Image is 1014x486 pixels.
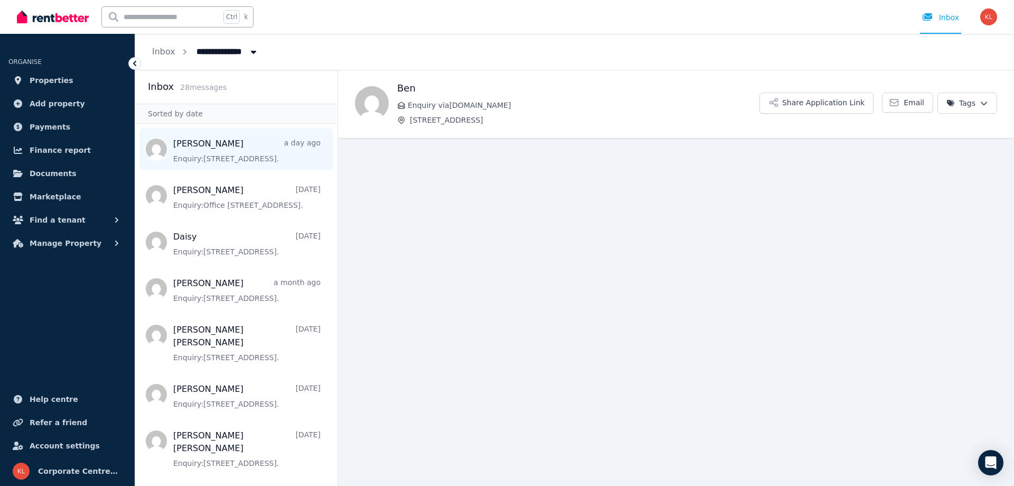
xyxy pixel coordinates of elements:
[30,74,73,87] span: Properties
[180,83,227,91] span: 28 message s
[173,429,321,469] a: [PERSON_NAME] [PERSON_NAME][DATE]Enquiry:[STREET_ADDRESS].
[30,416,87,429] span: Refer a friend
[173,137,321,164] a: [PERSON_NAME]a day agoEnquiry:[STREET_ADDRESS].
[8,233,126,254] button: Manage Property
[410,115,759,125] span: [STREET_ADDRESS]
[173,324,321,363] a: [PERSON_NAME] [PERSON_NAME][DATE]Enquiry:[STREET_ADDRESS].
[38,465,122,478] span: Corporate Centres [GEOGRAPHIC_DATA]
[135,104,337,124] div: Sorted by date
[30,237,101,250] span: Manage Property
[152,47,175,57] a: Inbox
[8,412,126,433] a: Refer a friend
[244,13,248,21] span: k
[30,393,78,406] span: Help centre
[17,9,89,25] img: RentBetter
[397,81,759,96] h1: Ben
[8,186,126,207] a: Marketplace
[8,435,126,456] a: Account settings
[8,140,126,161] a: Finance report
[30,144,91,157] span: Finance report
[30,121,70,133] span: Payments
[30,97,85,110] span: Add property
[978,450,1003,475] div: Open Intercom Messenger
[408,100,759,111] span: Enquiry via [DOMAIN_NAME]
[8,163,126,184] a: Documents
[8,70,126,91] a: Properties
[8,209,126,231] button: Find a tenant
[223,10,240,24] span: Ctrl
[946,98,975,108] span: Tags
[937,93,997,114] button: Tags
[30,190,81,203] span: Marketplace
[148,79,174,94] h2: Inbox
[980,8,997,25] img: Corporate Centres Tasmania
[173,231,321,257] a: Daisy[DATE]Enquiry:[STREET_ADDRESS].
[30,167,77,180] span: Documents
[135,34,276,70] nav: Breadcrumb
[173,277,321,304] a: [PERSON_NAME]a month agoEnquiry:[STREET_ADDRESS].
[30,214,86,226] span: Find a tenant
[922,12,959,23] div: Inbox
[30,439,100,452] span: Account settings
[173,383,321,409] a: [PERSON_NAME][DATE]Enquiry:[STREET_ADDRESS].
[759,93,874,114] button: Share Application Link
[8,389,126,410] a: Help centre
[355,86,389,120] img: Ben
[8,93,126,114] a: Add property
[8,58,42,66] span: ORGANISE
[8,116,126,137] a: Payments
[904,97,924,108] span: Email
[882,93,933,113] a: Email
[173,184,321,210] a: [PERSON_NAME][DATE]Enquiry:Office [STREET_ADDRESS].
[13,463,30,480] img: Corporate Centres Tasmania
